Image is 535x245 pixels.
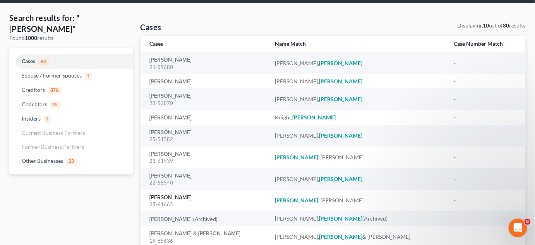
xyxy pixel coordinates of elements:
[319,78,363,85] em: [PERSON_NAME]
[293,114,336,121] em: [PERSON_NAME]
[50,102,60,109] span: 16
[319,215,363,222] em: [PERSON_NAME]
[503,22,509,29] strong: 80
[44,116,51,123] span: 1
[269,36,448,52] th: Name Match
[275,95,442,103] div: [PERSON_NAME],
[150,231,241,236] a: [PERSON_NAME] & [PERSON_NAME]
[150,195,192,200] a: [PERSON_NAME]
[448,36,526,52] th: Case Number Match
[22,72,82,79] span: Spouse / Former Spouses
[150,179,263,186] div: 22-55540
[483,22,489,29] strong: 10
[454,175,516,183] div: -
[275,175,442,183] div: [PERSON_NAME],
[22,101,47,107] span: Codebtors
[454,233,516,241] div: -
[319,96,363,102] em: [PERSON_NAME]
[85,73,92,80] span: 1
[454,95,516,103] div: -
[150,136,263,143] div: 25-51582
[150,115,192,121] a: [PERSON_NAME]
[9,12,133,34] h4: Search results for: "[PERSON_NAME]"
[22,143,84,150] span: Former Business Partners
[525,219,531,225] span: 8
[9,83,133,97] a: Creditors879
[454,215,516,223] div: -
[454,59,516,67] div: -
[9,126,133,140] a: Current Business Partners
[454,114,516,121] div: -
[141,36,269,52] th: Cases
[150,201,263,208] div: 25-61665
[275,197,319,204] em: [PERSON_NAME]
[319,60,363,66] em: [PERSON_NAME]
[150,100,263,107] div: 23-53870
[319,176,363,182] em: [PERSON_NAME]
[150,173,192,179] a: [PERSON_NAME]
[22,157,63,164] span: Other Businesses
[275,132,442,140] div: [PERSON_NAME],
[25,35,37,41] strong: 1000
[9,97,133,112] a: Codebtors16
[9,112,133,126] a: Insiders1
[150,217,218,222] a: [PERSON_NAME] (Archived)
[454,154,516,161] div: -
[9,54,133,69] a: Cases80
[319,132,363,139] em: [PERSON_NAME]
[141,22,161,33] h4: Cases
[454,78,516,85] div: -
[22,129,85,136] span: Current Business Partners
[22,86,45,93] span: Creditors
[150,64,263,71] div: 21-59680
[275,78,442,85] div: [PERSON_NAME],
[275,154,319,160] em: [PERSON_NAME]
[275,233,442,241] div: [PERSON_NAME], & [PERSON_NAME]
[9,34,133,42] div: Found results
[457,22,526,29] div: Displaying out of results
[66,158,77,165] span: 23
[150,157,263,165] div: 23-61939
[275,197,442,204] div: , [PERSON_NAME]
[150,152,192,157] a: [PERSON_NAME]
[38,59,49,66] span: 80
[150,237,263,245] div: 19-65636
[150,130,192,135] a: [PERSON_NAME]
[22,115,41,122] span: Insiders
[275,154,442,161] div: , [PERSON_NAME]
[48,87,62,94] span: 879
[319,233,363,240] em: [PERSON_NAME]
[275,114,442,121] div: Knight,
[22,58,35,64] span: Cases
[9,154,133,168] a: Other Businesses23
[150,79,192,85] a: [PERSON_NAME]
[454,197,516,204] div: -
[9,140,133,154] a: Former Business Partners
[275,215,442,223] div: [PERSON_NAME], (Archived)
[150,57,192,63] a: [PERSON_NAME]
[275,59,442,67] div: [PERSON_NAME],
[150,93,192,99] a: [PERSON_NAME]
[454,132,516,140] div: -
[9,69,133,83] a: Spouse / Former Spouses1
[509,219,527,237] iframe: Intercom live chat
